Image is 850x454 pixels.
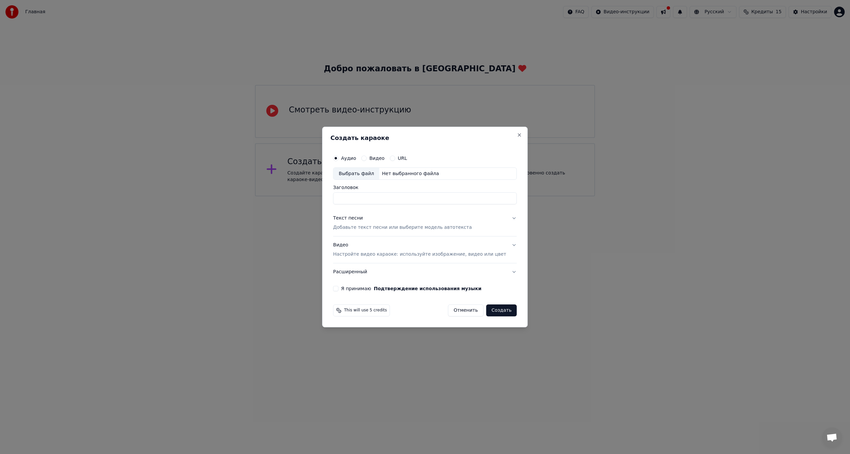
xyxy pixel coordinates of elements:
[486,304,517,316] button: Создать
[374,286,481,291] button: Я принимаю
[398,156,407,161] label: URL
[333,242,506,258] div: Видео
[379,170,442,177] div: Нет выбранного файла
[448,304,483,316] button: Отменить
[333,210,517,236] button: Текст песниДобавьте текст песни или выберите модель автотекста
[333,185,517,190] label: Заголовок
[333,251,506,258] p: Настройте видео караоке: используйте изображение, видео или цвет
[333,215,363,222] div: Текст песни
[369,156,384,161] label: Видео
[341,286,481,291] label: Я принимаю
[341,156,356,161] label: Аудио
[333,225,472,231] p: Добавьте текст песни или выберите модель автотекста
[333,263,517,281] button: Расширенный
[330,135,519,141] h2: Создать караоке
[333,168,379,180] div: Выбрать файл
[333,237,517,263] button: ВидеоНастройте видео караоке: используйте изображение, видео или цвет
[344,308,387,313] span: This will use 5 credits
